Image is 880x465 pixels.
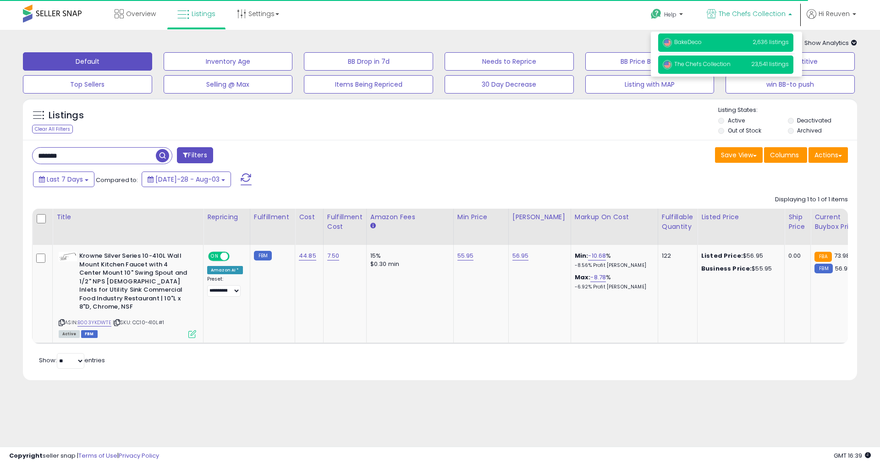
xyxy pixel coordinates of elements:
[81,330,98,338] span: FBM
[590,273,606,282] a: -8.78
[718,106,857,115] p: Listing States:
[575,262,651,269] p: -8.56% Profit [PERSON_NAME]
[575,251,588,260] b: Min:
[575,273,591,282] b: Max:
[512,251,529,260] a: 56.95
[575,212,654,222] div: Markup on Cost
[304,52,433,71] button: BB Drop in 7d
[797,116,831,124] label: Deactivated
[327,212,363,232] div: Fulfillment Cost
[192,9,215,18] span: Listings
[701,264,752,273] b: Business Price:
[327,251,340,260] a: 7.50
[164,52,293,71] button: Inventory Age
[164,75,293,94] button: Selling @ Max
[726,75,855,94] button: win BB-to push
[370,222,376,230] small: Amazon Fees.
[254,212,291,222] div: Fulfillment
[701,252,777,260] div: $56.95
[113,319,164,326] span: | SKU: CC10-410L#1
[177,147,213,163] button: Filters
[728,116,745,124] label: Active
[512,212,567,222] div: [PERSON_NAME]
[299,251,316,260] a: 44.85
[701,251,743,260] b: Listed Price:
[33,172,94,187] button: Last 7 Days
[56,212,199,222] div: Title
[751,60,789,68] span: 23,541 listings
[575,284,651,290] p: -6.92% Profit [PERSON_NAME]
[814,212,862,232] div: Current Buybox Price
[715,147,763,163] button: Save View
[304,75,433,94] button: Items Being Repriced
[228,253,243,260] span: OFF
[254,251,272,260] small: FBM
[207,266,243,274] div: Amazon AI *
[47,175,83,184] span: Last 7 Days
[834,251,850,260] span: 73.98
[814,252,831,262] small: FBA
[807,9,856,30] a: Hi Reuven
[664,11,676,18] span: Help
[445,75,574,94] button: 30 Day Decrease
[650,8,662,20] i: Get Help
[814,264,832,273] small: FBM
[662,252,690,260] div: 122
[575,252,651,269] div: %
[299,212,319,222] div: Cost
[753,38,789,46] span: 2,636 listings
[59,330,80,338] span: All listings currently available for purchase on Amazon
[764,147,807,163] button: Columns
[804,39,857,47] span: Show Analytics
[457,251,474,260] a: 55.95
[819,9,850,18] span: Hi Reuven
[23,52,152,71] button: Default
[39,356,105,365] span: Show: entries
[701,265,777,273] div: $55.95
[663,38,672,47] img: usa.png
[643,1,692,30] a: Help
[663,60,731,68] span: The Chefs Collection
[808,147,848,163] button: Actions
[77,319,111,327] a: B003YKDWTE
[585,52,715,71] button: BB Price Below Min
[575,273,651,290] div: %
[663,38,702,46] span: BakeDeco
[701,212,781,222] div: Listed Price
[571,209,658,245] th: The percentage added to the cost of goods (COGS) that forms the calculator for Min & Max prices.
[445,52,574,71] button: Needs to Reprice
[207,276,243,297] div: Preset:
[662,212,693,232] div: Fulfillable Quantity
[370,212,450,222] div: Amazon Fees
[23,75,152,94] button: Top Sellers
[79,252,191,314] b: Krowne Silver Series 10-410L Wall Mount Kitchen Faucet with 4 Center Mount 10" Swing Spout and 1/...
[209,253,220,260] span: ON
[32,125,73,133] div: Clear All Filters
[797,127,822,134] label: Archived
[585,75,715,94] button: Listing with MAP
[59,252,196,337] div: ASIN:
[207,212,246,222] div: Repricing
[59,252,77,261] img: 31uCrid06CL._SL40_.jpg
[155,175,220,184] span: [DATE]-28 - Aug-03
[788,212,807,232] div: Ship Price
[457,212,505,222] div: Min Price
[770,150,799,160] span: Columns
[835,264,852,273] span: 56.95
[370,260,446,268] div: $0.30 min
[96,176,138,184] span: Compared to:
[142,172,231,187] button: [DATE]-28 - Aug-03
[775,195,848,204] div: Displaying 1 to 1 of 1 items
[126,9,156,18] span: Overview
[728,127,761,134] label: Out of Stock
[370,252,446,260] div: 15%
[788,252,803,260] div: 0.00
[719,9,786,18] span: The Chefs Collection
[588,251,606,260] a: -10.68
[49,109,84,122] h5: Listings
[663,60,672,69] img: usa.png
